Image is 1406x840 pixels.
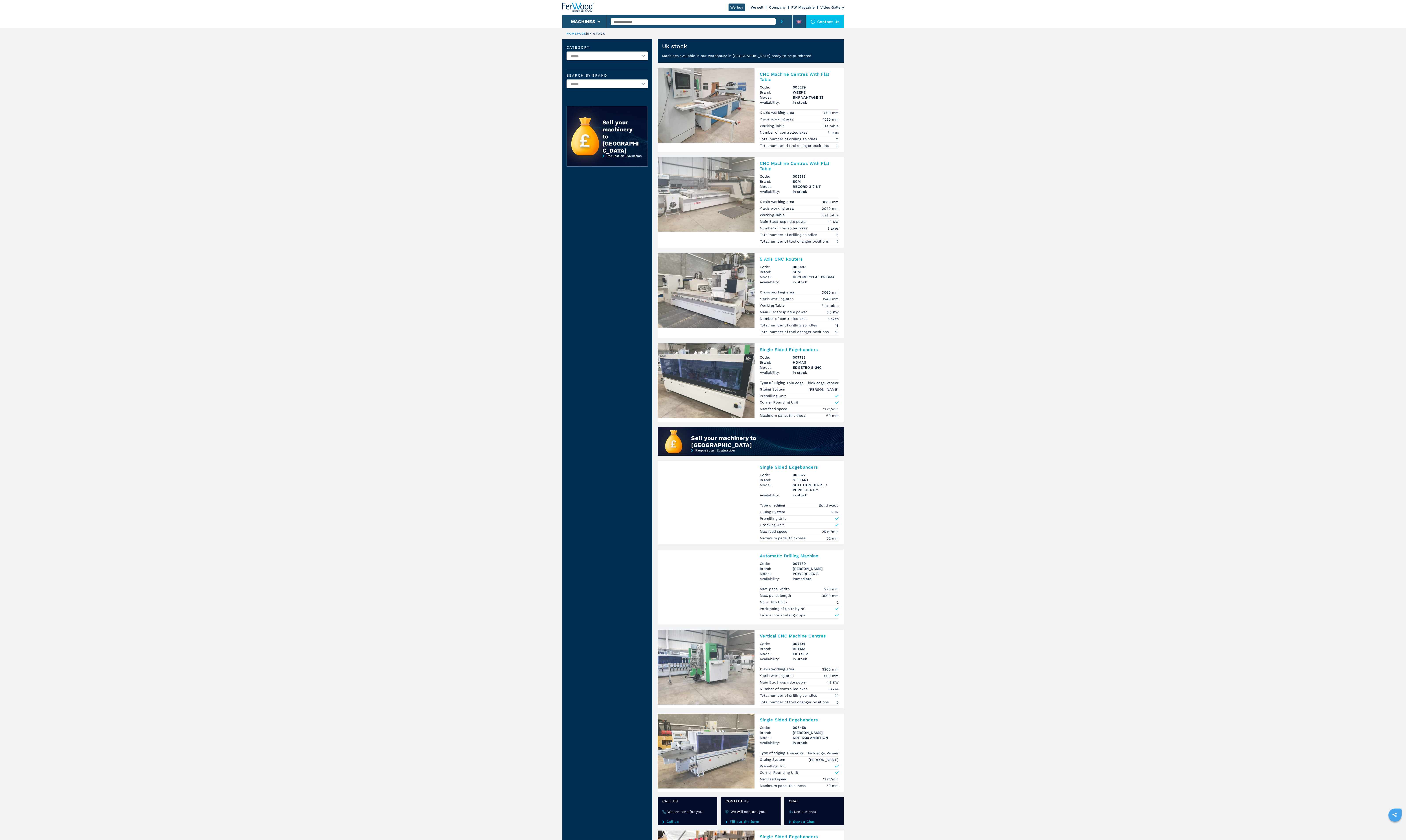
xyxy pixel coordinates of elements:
[567,46,648,49] label: Category
[821,123,839,129] em: Flat table
[658,343,755,418] img: Single Sided Edgebanders HOMAG EDGETEQ S-240
[760,226,809,231] p: Number of controlled axes
[751,5,764,9] a: We sell
[760,717,839,722] h3: Single Sided Edgebanders
[760,633,839,639] h3: Vertical CNC Machine Centres
[760,593,792,598] p: Max. panel length
[793,656,839,661] span: in stock
[821,303,839,308] em: Flat table
[793,483,839,493] h3: SOLUTION HD-RT / PURBLUE4 HO
[760,394,786,398] p: Premilling Unit
[793,561,839,566] h3: 007789
[824,587,839,592] em: 920 mm
[658,68,844,152] a: CNC Machine Centres With Flat Table WEEKE BHP VANTAGE 33CNC Machine Centres With Flat TableCode:0...
[811,19,815,24] img: Contact us
[823,117,839,122] em: 1250 mm
[793,735,839,740] h3: KDF 1230 AMBITION
[760,360,793,365] span: Brand:
[760,95,793,100] span: Model:
[658,630,844,708] a: Vertical CNC Machine Centres BREMA EKO 902Vertical CNC Machine CentresCode:007194Brand:BREMAModel...
[823,407,839,412] em: 11 m/min
[793,566,839,571] h3: [PERSON_NAME]
[793,472,839,477] h3: 006527
[828,130,839,135] em: 3 axes
[793,189,839,194] span: in stock
[760,764,786,769] p: Premilling Unit
[826,413,839,418] em: 60 mm
[760,566,793,571] span: Brand:
[821,213,839,218] em: Flat table
[760,290,795,295] p: X axis working area
[760,323,818,328] p: Total number of drilling spindles
[760,199,795,204] p: X axis working area
[760,370,793,375] span: Availability:
[828,316,839,321] em: 5 axes
[760,516,786,521] p: Premilling Unit
[826,783,839,788] em: 50 mm
[760,740,793,745] span: Availability:
[760,529,789,534] p: Max feed speed
[760,606,806,611] p: Positioning of Units by NC
[826,310,839,315] em: 8.5 KW
[760,72,839,82] h3: CNC Machine Centres With Flat Table
[760,100,793,105] span: Availability:
[760,725,793,730] span: Code:
[662,799,713,804] span: Call us
[794,809,817,814] h4: Use our chat
[831,510,839,515] em: PUR
[793,355,839,360] h3: 007793
[828,687,839,692] em: 3 axes
[824,673,839,678] em: 900 mm
[793,360,839,365] h3: HOMAG
[760,751,786,755] p: Type of edging
[658,550,844,624] a: Automatic Drilling Machine MORBIDELLI POWERFLEX SAutomatic Drilling MachineCode:007789Brand:[PERS...
[760,641,793,646] span: Code:
[822,529,839,534] em: 25 m/min
[809,387,839,392] em: [PERSON_NAME]
[760,757,786,762] p: Gluing System
[837,600,839,605] em: 2
[760,523,784,527] p: Grooving Unit
[658,157,844,248] a: CNC Machine Centres With Flat Table SCM RECORD 310 NTCNC Machine Centres With Flat TableCode:0055...
[662,820,713,824] a: Call us
[760,347,839,352] h3: Single Sided Edgebanders
[793,274,839,280] h3: RECORD 110 AL PRISMA
[826,680,839,685] em: 4.5 KW
[760,667,795,672] p: X axis working area
[760,256,839,262] h3: 5 Axis CNC Routers
[836,143,839,148] em: 8
[793,576,839,581] span: immediate
[760,464,839,470] h3: Single Sided Edgebanders
[760,219,808,224] p: Main Electrospindle power
[819,503,839,508] em: Solid wood
[834,693,839,698] em: 20
[822,199,839,204] em: 3680 mm
[760,297,795,301] p: Y axis working area
[793,280,839,285] span: in stock
[789,820,839,824] a: Start a Chat
[793,95,839,100] h3: BHP VANTAGE 33
[760,130,809,135] p: Number of controlled axes
[760,387,786,392] p: Gluing System
[760,656,793,661] span: Availability:
[760,571,793,576] span: Model:
[806,15,844,28] div: Contact us
[760,587,791,591] p: Max. panel width
[760,264,793,269] span: Code:
[760,613,805,618] p: Lateral horizontal groups
[760,483,793,493] span: Model:
[729,4,745,11] a: We buy
[658,714,844,792] a: Single Sided Edgebanders BRANDT KDF 1230 AMBITIONSingle Sided EdgebandersCode:006458Brand:[PERSON...
[835,330,839,335] em: 16
[760,269,793,274] span: Brand:
[828,226,839,231] em: 3 axes
[793,85,839,90] h3: 006279
[760,355,793,360] span: Code:
[658,461,844,544] a: Single Sided Edgebanders STEFANI SOLUTION HD-RT / PURBLUE4 HOSingle Sided EdgebandersCode:006527B...
[786,751,839,756] em: Thin edge, Thick edge, Veneer
[760,770,798,775] p: Corner Rounding Unit
[793,184,839,189] h3: RECORD 310 NT
[793,646,839,651] h3: BREMA
[760,274,793,280] span: Model:
[760,213,786,217] p: Working Table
